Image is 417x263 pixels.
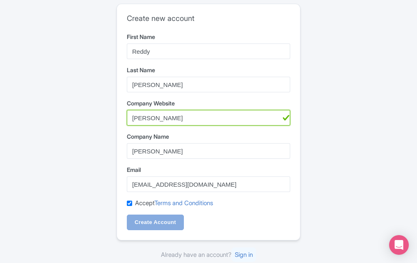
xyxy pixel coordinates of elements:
a: Sign in [231,247,256,262]
label: Email [127,165,290,174]
label: Company Website [127,99,290,107]
input: username@example.com [127,176,290,192]
input: example.com [127,110,290,126]
div: Open Intercom Messenger [389,235,409,255]
label: First Name [127,32,290,41]
label: Last Name [127,66,290,74]
label: Company Name [127,132,290,141]
a: Terms and Conditions [154,199,213,207]
label: Accept [135,199,213,208]
div: Already have an account? [117,250,300,260]
input: Create Account [127,215,184,230]
h2: Create new account [127,14,290,23]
